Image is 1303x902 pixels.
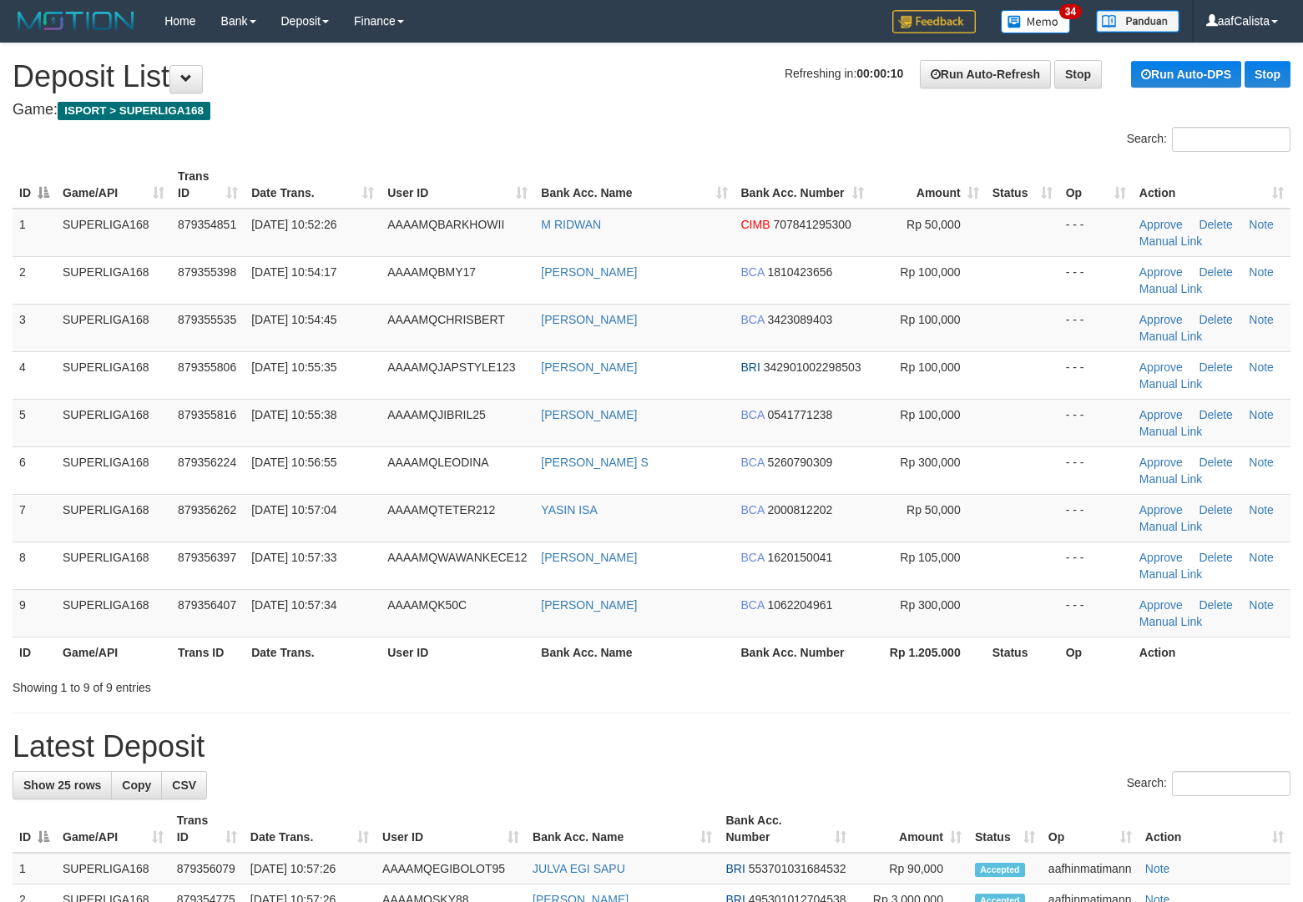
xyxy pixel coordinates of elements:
span: BCA [741,265,765,279]
a: YASIN ISA [541,503,597,517]
th: Status: activate to sort column ascending [968,805,1042,853]
span: 879356262 [178,503,236,517]
th: Status: activate to sort column ascending [986,161,1059,209]
a: Manual Link [1139,282,1203,295]
span: Copy 707841295300 to clipboard [773,218,851,231]
a: [PERSON_NAME] [541,598,637,612]
td: Rp 90,000 [853,853,968,884]
a: Note [1249,313,1274,326]
a: CSV [161,771,207,799]
a: Manual Link [1139,472,1203,486]
a: Approve [1139,408,1183,421]
span: AAAAMQWAWANKECE12 [387,551,527,564]
span: Rp 300,000 [900,598,960,612]
a: Note [1145,862,1170,875]
td: SUPERLIGA168 [56,351,171,399]
a: M RIDWAN [541,218,601,231]
td: - - - [1059,494,1133,542]
span: BCA [741,456,765,469]
th: Op [1059,637,1133,668]
a: Delete [1199,408,1232,421]
span: BCA [741,313,765,326]
th: Op: activate to sort column ascending [1059,161,1133,209]
td: SUPERLIGA168 [56,853,170,884]
span: 34 [1059,4,1082,19]
th: Status [986,637,1059,668]
span: [DATE] 10:54:45 [251,313,336,326]
a: Note [1249,360,1274,374]
a: Delete [1199,503,1232,517]
th: ID: activate to sort column descending [13,161,56,209]
span: BRI [741,360,760,374]
span: Rp 50,000 [907,218,961,231]
span: [DATE] 10:55:38 [251,408,336,421]
span: Show 25 rows [23,779,101,792]
span: [DATE] 10:56:55 [251,456,336,469]
img: panduan.png [1096,10,1179,33]
td: - - - [1059,399,1133,446]
span: Copy 2000812202 to clipboard [767,503,832,517]
a: Approve [1139,551,1183,564]
a: Note [1249,551,1274,564]
a: Note [1249,503,1274,517]
th: Trans ID: activate to sort column ascending [171,161,245,209]
span: BCA [741,503,765,517]
label: Search: [1127,127,1290,152]
label: Search: [1127,771,1290,796]
td: SUPERLIGA168 [56,589,171,637]
th: Date Trans.: activate to sort column ascending [244,805,376,853]
th: ID: activate to sort column descending [13,805,56,853]
th: Bank Acc. Number [735,637,871,668]
a: [PERSON_NAME] [541,551,637,564]
span: Rp 50,000 [907,503,961,517]
input: Search: [1172,771,1290,796]
th: User ID: activate to sort column ascending [381,161,534,209]
a: Delete [1199,313,1232,326]
span: 879355535 [178,313,236,326]
a: Show 25 rows [13,771,112,799]
a: Delete [1199,456,1232,469]
a: Manual Link [1139,234,1203,248]
h4: Game: [13,102,1290,118]
a: [PERSON_NAME] [541,265,637,279]
td: SUPERLIGA168 [56,494,171,542]
span: BCA [741,551,765,564]
th: Amount: activate to sort column ascending [871,161,986,209]
span: Copy 553701031684532 to clipboard [749,862,846,875]
td: SUPERLIGA168 [56,304,171,351]
span: BRI [725,862,745,875]
span: BCA [741,598,765,612]
th: Bank Acc. Name [534,637,734,668]
td: 7 [13,494,56,542]
th: ID [13,637,56,668]
a: Approve [1139,456,1183,469]
th: Date Trans.: activate to sort column ascending [245,161,381,209]
td: - - - [1059,304,1133,351]
span: Rp 300,000 [900,456,960,469]
span: AAAAMQBARKHOWII [387,218,504,231]
td: 1 [13,209,56,257]
img: MOTION_logo.png [13,8,139,33]
span: ISPORT > SUPERLIGA168 [58,102,210,120]
input: Search: [1172,127,1290,152]
a: Note [1249,598,1274,612]
a: Run Auto-DPS [1131,61,1241,88]
td: [DATE] 10:57:26 [244,853,376,884]
span: CSV [172,779,196,792]
td: SUPERLIGA168 [56,399,171,446]
a: Delete [1199,360,1232,374]
td: - - - [1059,589,1133,637]
h1: Latest Deposit [13,730,1290,763]
th: Game/API: activate to sort column ascending [56,161,171,209]
td: AAAAMQEGIBOLOT95 [376,853,526,884]
span: 879355816 [178,408,236,421]
span: 879356224 [178,456,236,469]
a: Run Auto-Refresh [920,60,1051,88]
span: AAAAMQJIBRIL25 [387,408,486,421]
a: Delete [1199,551,1232,564]
th: Rp 1.205.000 [871,637,986,668]
td: SUPERLIGA168 [56,209,171,257]
th: Action: activate to sort column ascending [1139,805,1290,853]
span: 879355398 [178,265,236,279]
a: Note [1249,218,1274,231]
